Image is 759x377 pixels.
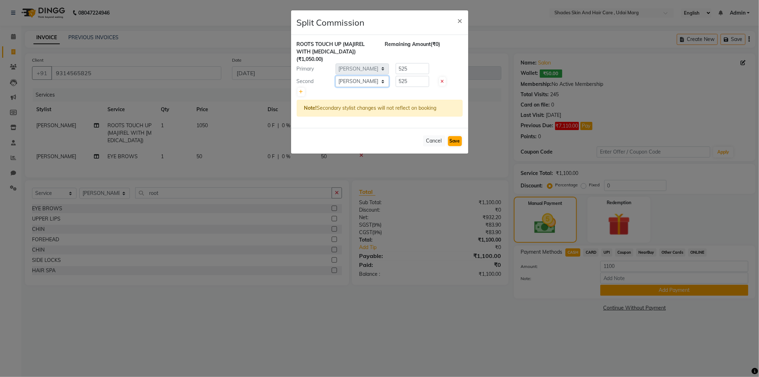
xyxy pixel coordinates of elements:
strong: Note! [304,105,317,111]
span: Remaining Amount [385,41,431,47]
div: Second [291,78,336,85]
button: Save [448,136,462,146]
span: × [458,15,463,26]
div: Primary [291,65,336,73]
div: Secondary stylist changes will not reflect on booking [297,100,463,117]
span: ROOTS TOUCH UP (MAJIREL WITH [MEDICAL_DATA]) [297,41,365,55]
button: Close [452,10,468,30]
span: (₹1,050.00) [297,56,323,62]
span: (₹0) [431,41,441,47]
h4: Split Commission [297,16,365,29]
button: Cancel [423,135,445,146]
